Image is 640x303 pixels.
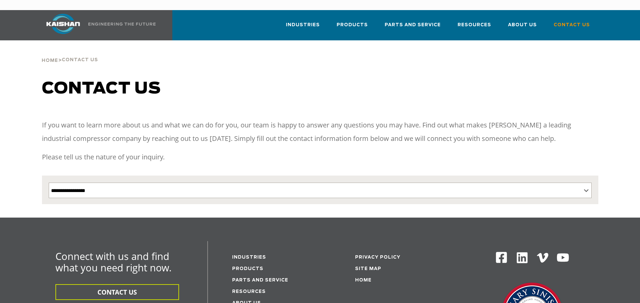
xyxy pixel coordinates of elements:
span: Resources [458,21,491,29]
span: Products [337,21,368,29]
a: Resources [458,16,491,39]
span: Contact Us [62,58,98,62]
p: Please tell us the nature of your inquiry. [42,150,598,164]
a: Resources [232,290,266,294]
a: Privacy Policy [355,255,400,260]
img: Vimeo [537,253,548,263]
a: Products [232,267,263,271]
img: Linkedin [516,251,529,264]
img: Facebook [495,251,508,264]
a: Home [42,57,58,63]
a: Parts and Service [385,16,441,39]
button: CONTACT US [55,284,179,300]
span: Home [42,59,58,63]
span: About Us [508,21,537,29]
div: > [42,40,98,66]
a: Kaishan USA [38,10,157,40]
a: Parts and service [232,278,288,282]
img: Engineering the future [88,23,156,26]
p: If you want to learn more about us and what we can do for you, our team is happy to answer any qu... [42,118,598,145]
a: Products [337,16,368,39]
span: Connect with us and find what you need right now. [55,250,172,274]
span: Parts and Service [385,21,441,29]
a: Industries [232,255,266,260]
span: Contact us [42,81,161,97]
span: Contact Us [554,21,590,29]
a: Site Map [355,267,381,271]
a: Contact Us [554,16,590,39]
a: Industries [286,16,320,39]
img: Youtube [556,251,569,264]
a: About Us [508,16,537,39]
span: Industries [286,21,320,29]
img: kaishan logo [38,14,88,34]
a: Home [355,278,372,282]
